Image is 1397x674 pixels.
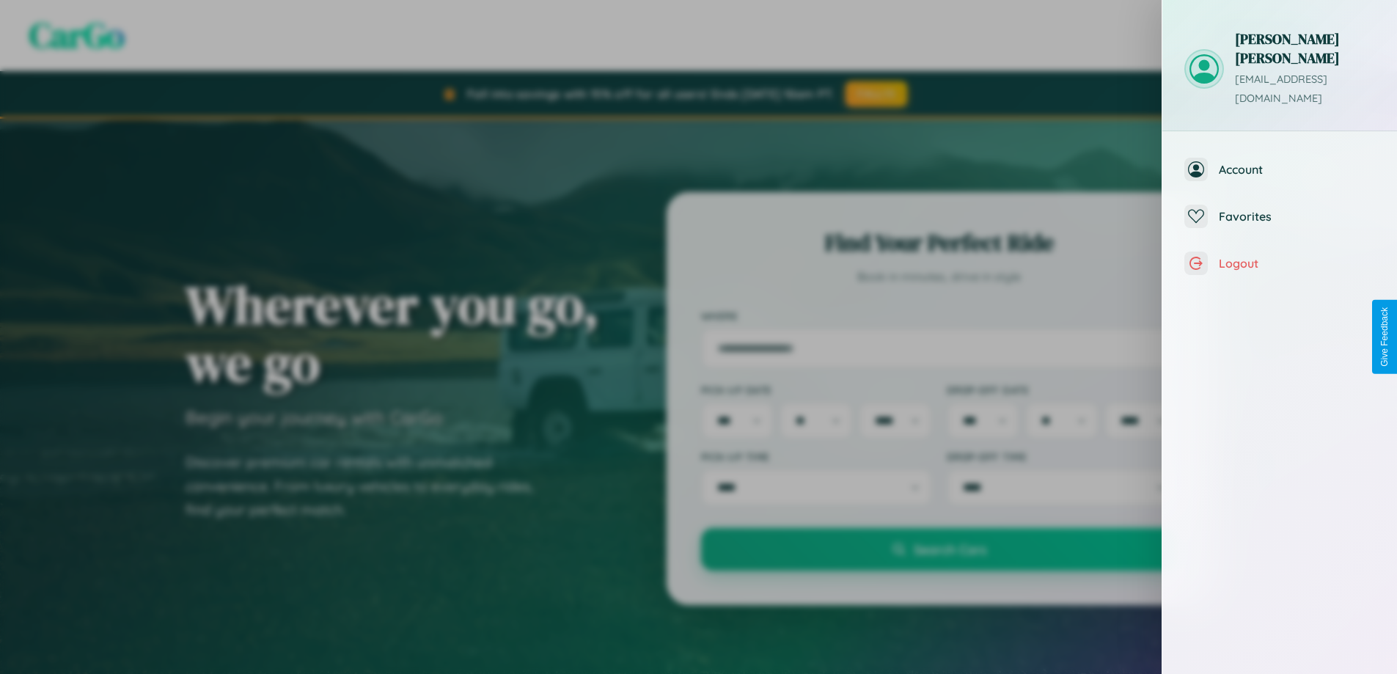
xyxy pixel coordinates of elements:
[1162,193,1397,240] button: Favorites
[1219,256,1375,271] span: Logout
[1219,162,1375,177] span: Account
[1235,70,1375,109] p: [EMAIL_ADDRESS][DOMAIN_NAME]
[1235,29,1375,67] h3: [PERSON_NAME] [PERSON_NAME]
[1162,240,1397,287] button: Logout
[1219,209,1375,224] span: Favorites
[1162,146,1397,193] button: Account
[1379,307,1390,367] div: Give Feedback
